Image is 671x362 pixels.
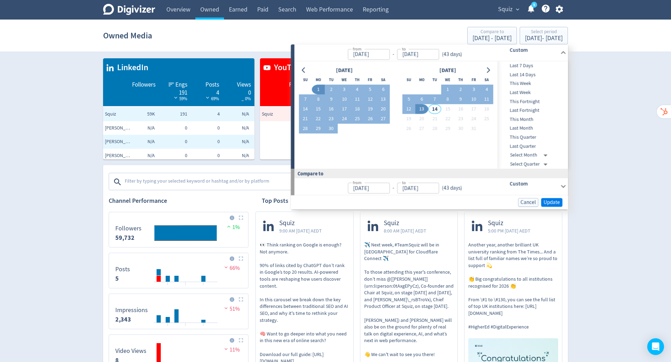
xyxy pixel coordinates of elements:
[498,115,567,124] div: This Month
[105,111,133,118] span: Squiz
[488,227,531,234] span: 5:00 PM [DATE] AEDT
[351,95,364,104] button: 11
[498,124,567,133] div: Last Month
[498,62,567,70] span: Last 7 Days
[312,85,325,95] button: 1
[454,85,467,95] button: 2
[132,81,156,89] span: Followers
[223,346,230,352] img: negative-performance.svg
[164,285,172,289] text: 08/10
[189,121,222,135] td: 0
[291,169,568,178] div: Compare to
[204,95,211,100] img: negative-performance-white.svg
[428,124,441,134] button: 28
[498,88,567,97] div: Last Week
[377,85,390,95] button: 6
[105,152,133,159] span: Nick Condon
[364,104,377,114] button: 19
[498,97,567,106] div: This Fortnight
[480,104,493,114] button: 18
[402,104,415,114] button: 12
[157,121,189,135] td: 0
[510,179,557,188] h6: Custom
[498,79,567,88] div: This Week
[483,65,493,75] button: Go to next month
[647,338,664,355] div: Open Intercom Messenger
[325,114,338,124] button: 23
[260,58,411,160] table: customized table
[105,138,133,145] span: Edward Braddock
[390,50,397,58] div: -
[172,95,179,100] img: negative-performance-white.svg
[415,124,428,134] button: 27
[454,75,467,85] th: Thursday
[237,81,251,89] span: Views
[124,107,157,121] td: 59K
[480,95,493,104] button: 11
[312,124,325,134] button: 29
[415,95,428,104] button: 6
[467,85,480,95] button: 3
[402,46,406,52] label: to
[498,133,567,142] div: This Quarter
[531,2,537,8] a: 5
[299,95,312,104] button: 7
[223,346,240,353] span: 11%
[189,107,222,121] td: 4
[172,96,187,102] span: 59%
[205,81,219,89] span: Posts
[115,265,130,273] dt: Posts
[312,104,325,114] button: 15
[124,121,157,135] td: N/A
[441,104,454,114] button: 15
[239,256,243,261] img: Placeholder
[226,89,251,94] div: 0
[222,135,254,149] td: N/A
[498,142,567,150] span: Last Quarter
[289,81,312,89] span: Followers
[428,114,441,124] button: 21
[467,27,517,44] button: Compare to[DATE] - [DATE]
[270,62,305,74] span: YouTube
[364,114,377,124] button: 26
[338,85,351,95] button: 3
[312,75,325,85] th: Monday
[338,104,351,114] button: 17
[353,46,361,52] label: from
[467,75,480,85] th: Friday
[467,104,480,114] button: 17
[525,29,563,35] div: Select period
[480,75,493,85] th: Saturday
[105,125,133,132] span: Anthony Nigro
[402,114,415,124] button: 19
[498,71,567,79] span: Last 14 Days
[498,106,567,115] div: Last Fortnight
[377,104,390,114] button: 20
[351,85,364,95] button: 4
[351,114,364,124] button: 25
[115,347,146,355] dt: Video Views
[498,61,567,169] nav: presets
[299,124,312,134] button: 28
[279,219,322,227] span: Squiz
[181,285,190,289] text: 10/10
[498,70,567,79] div: Last 14 Days
[353,179,361,185] label: from
[299,65,309,75] button: Go to previous month
[520,200,536,205] span: Cancel
[189,149,222,163] td: 0
[439,50,465,58] div: ( 43 days )
[496,4,521,15] button: Squiz
[109,197,248,205] h2: Channel Performance
[543,200,560,205] span: Update
[103,58,254,160] table: customized table
[239,297,243,302] img: Placeholder
[498,4,513,15] span: Squiz
[428,75,441,85] th: Tuesday
[488,219,531,227] span: Squiz
[115,234,135,242] strong: 59,732
[518,198,538,207] button: Cancel
[223,265,230,270] img: negative-performance.svg
[124,135,157,149] td: N/A
[498,98,567,105] span: This Fortnight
